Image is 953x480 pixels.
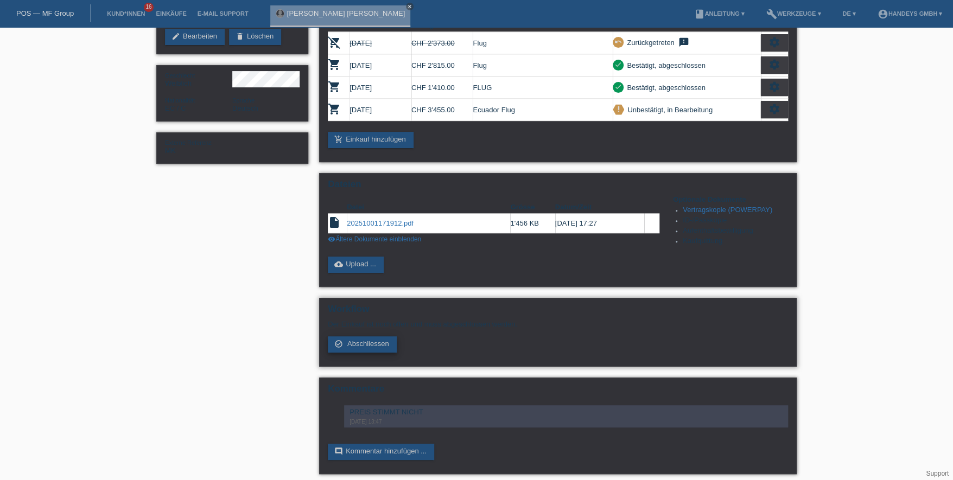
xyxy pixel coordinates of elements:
[328,257,384,273] a: cloud_uploadUpload ...
[677,37,690,48] i: feedback
[837,10,861,17] a: DE ▾
[328,235,335,243] i: visibility
[624,37,674,48] div: Zurückgetreten
[192,10,254,17] a: E-Mail Support
[624,82,706,93] div: Bestätigt, abgeschlossen
[510,201,555,214] th: Grösse
[165,71,232,87] div: Weiblich
[334,260,343,268] i: cloud_upload
[694,9,704,20] i: book
[683,216,788,226] li: ID-/Passkopie
[411,32,473,54] td: CHF 2'373.00
[165,97,195,104] span: Nationalität
[768,59,780,71] i: settings
[406,3,414,10] a: close
[287,9,405,17] a: [PERSON_NAME] [PERSON_NAME]
[232,104,258,112] span: Deutsch
[328,216,341,229] i: insert_drive_file
[232,97,255,104] span: Sprache
[768,103,780,115] i: settings
[334,135,343,144] i: add_shopping_cart
[411,54,473,76] td: CHF 2'815.00
[877,9,888,20] i: account_circle
[350,419,783,425] div: [DATE] 13:47
[101,10,150,17] a: Kund*innen
[328,58,341,71] i: POSP00003043
[328,36,341,49] i: POSP00002798
[350,76,411,99] td: [DATE]
[165,139,212,146] span: Externe Referenz
[768,81,780,93] i: settings
[688,10,749,17] a: bookAnleitung ▾
[555,214,644,233] td: [DATE] 17:27
[683,226,788,236] li: Aufenthaltsbewilligung
[328,80,341,93] i: POSP00015613
[165,29,225,45] a: editBearbeiten
[624,60,706,71] div: Bestätigt, abgeschlossen
[555,201,644,214] th: Datum/Zeit
[328,320,788,328] p: Der Einkauf ist noch offen und muss abgeschlossen werden.
[165,72,195,79] span: Geschlecht
[328,304,788,320] h2: Workflow
[165,104,186,112] span: Ecuador / C / 14.02.2006
[473,76,613,99] td: FLUG
[16,9,74,17] a: POS — MF Group
[328,103,341,116] i: POSP00028195
[328,444,434,460] a: commentKommentar hinzufügen ...
[407,4,412,9] i: close
[350,408,783,416] div: PREIS STIMMT NICHT
[766,9,777,20] i: build
[171,32,180,41] i: edit
[350,54,411,76] td: [DATE]
[614,61,622,68] i: check
[473,54,613,76] td: Flug
[347,201,510,214] th: Datei
[328,383,788,400] h2: Kommentare
[761,10,827,17] a: buildWerkzeuge ▾
[144,3,154,12] span: 16
[768,36,780,48] i: settings
[683,206,772,214] a: Vertragskopie (POWERPAY)
[473,32,613,54] td: Flug
[473,99,613,121] td: Ecuador Flug
[334,447,343,456] i: comment
[614,38,622,46] i: undo
[411,76,473,99] td: CHF 1'410.00
[926,470,949,477] a: Support
[350,99,411,121] td: [DATE]
[872,10,948,17] a: account_circleHandeys GmbH ▾
[347,340,389,348] span: Abschliessen
[328,336,397,353] a: check_circle_outline Abschliessen
[683,236,788,247] li: Kaufquittung
[334,340,343,348] i: check_circle_outline
[411,99,473,121] td: CHF 3'455.00
[350,32,411,54] td: [DATE]
[624,104,713,116] div: Unbestätigt, in Bearbeitung
[347,219,414,227] a: 20251001171912.pdf
[673,195,788,203] h4: Optionale Dokumente
[614,83,622,91] i: check
[236,32,244,41] i: delete
[328,179,788,195] h2: Dateien
[229,29,281,45] a: deleteLöschen
[615,105,622,113] i: priority_high
[510,214,555,233] td: 1'456 KB
[150,10,192,17] a: Einkäufe
[328,235,421,243] a: visibilityÄltere Dokumente einblenden
[165,138,232,155] div: MK
[328,132,414,148] a: add_shopping_cartEinkauf hinzufügen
